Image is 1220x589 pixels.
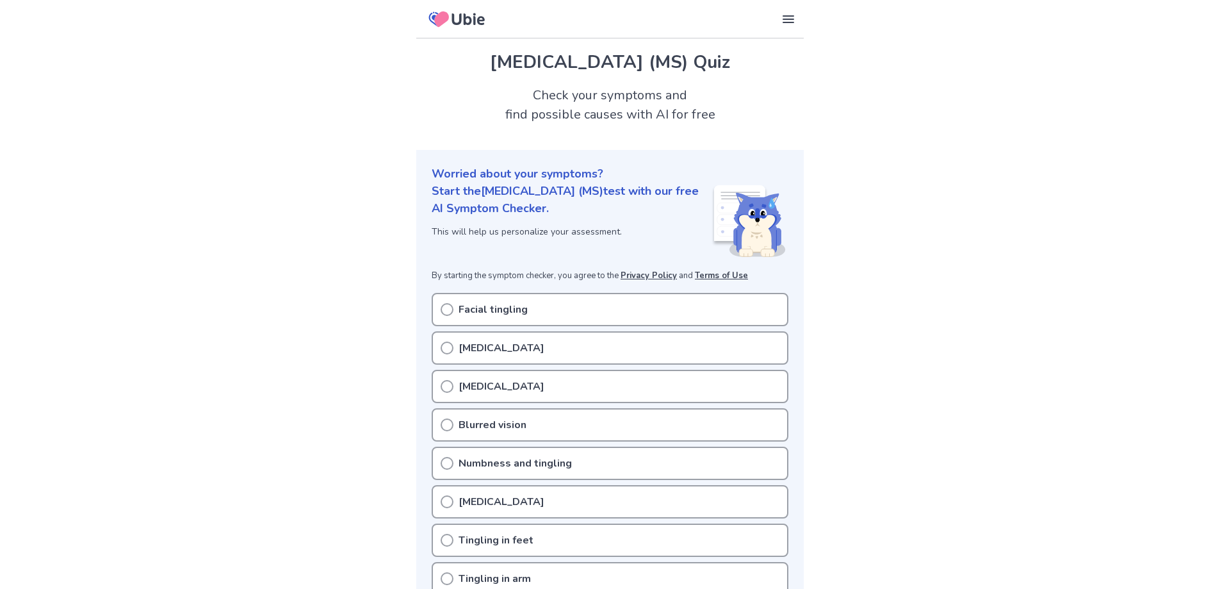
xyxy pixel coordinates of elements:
p: Facial tingling [459,302,528,317]
img: Shiba [712,185,786,257]
h1: [MEDICAL_DATA] (MS) Quiz [432,49,788,76]
p: Start the [MEDICAL_DATA] (MS) test with our free AI Symptom Checker. [432,183,712,217]
h2: Check your symptoms and find possible causes with AI for free [416,86,804,124]
p: Tingling in feet [459,533,533,548]
p: This will help us personalize your assessment. [432,225,712,238]
p: Numbness and tingling [459,456,572,471]
p: Blurred vision [459,417,526,433]
p: [MEDICAL_DATA] [459,340,544,356]
p: By starting the symptom checker, you agree to the and [432,270,788,283]
a: Terms of Use [695,270,748,281]
p: Tingling in arm [459,571,531,586]
p: [MEDICAL_DATA] [459,379,544,394]
a: Privacy Policy [621,270,677,281]
p: Worried about your symptoms? [432,165,788,183]
p: [MEDICAL_DATA] [459,494,544,510]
